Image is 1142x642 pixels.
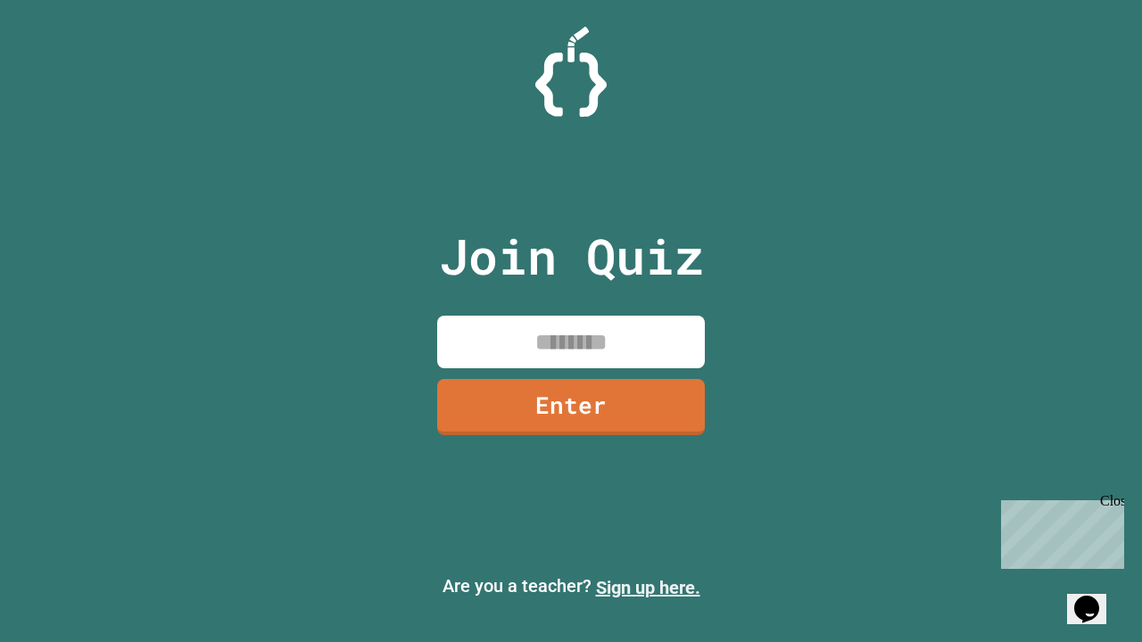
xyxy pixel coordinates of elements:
p: Join Quiz [439,219,704,293]
iframe: chat widget [994,493,1124,569]
a: Sign up here. [596,577,700,598]
iframe: chat widget [1067,571,1124,624]
div: Chat with us now!Close [7,7,123,113]
a: Enter [437,379,705,435]
p: Are you a teacher? [14,572,1128,601]
img: Logo.svg [535,27,607,117]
